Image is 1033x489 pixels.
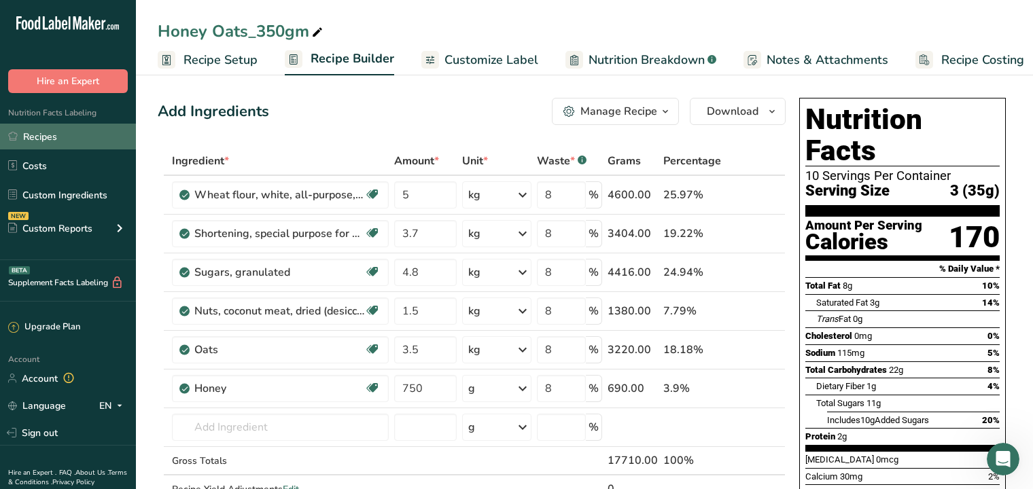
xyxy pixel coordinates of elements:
span: Cholesterol [805,331,852,341]
button: Manage Recipe [552,98,679,125]
a: Customize Label [421,45,538,75]
span: Saturated Fat [816,297,868,308]
div: Upgrade Plan [8,321,80,334]
span: 3g [870,297,879,308]
div: 100% [663,452,721,469]
span: Protein [805,431,835,441]
div: 3.9% [663,380,721,397]
span: Sodium [805,348,835,358]
div: 4600.00 [608,187,658,203]
div: 10 Servings Per Container [805,169,1000,183]
div: Honey Oats_350gm [158,19,326,43]
a: Hire an Expert . [8,468,56,477]
div: Sugars, granulated [194,264,364,280]
div: 7.79% [663,303,721,319]
span: 0mcg [876,454,898,465]
span: 14% [982,297,1000,308]
span: Serving Size [805,183,890,200]
span: Download [707,103,758,120]
span: 11g [866,398,881,408]
div: Oats [194,342,364,358]
span: 5% [987,348,1000,358]
span: Total Sugars [816,398,864,408]
span: Fat [816,314,851,324]
a: Privacy Policy [52,477,94,487]
span: Recipe Setup [183,51,258,69]
span: Percentage [663,153,721,169]
div: kg [468,225,480,242]
div: Nuts, coconut meat, dried (desiccated), sweetened, shredded [194,303,364,319]
span: 0g [853,314,862,324]
div: 4416.00 [608,264,658,280]
a: Recipe Costing [915,45,1024,75]
div: 3404.00 [608,225,658,242]
span: 2g [837,431,847,441]
span: Grams [608,153,641,169]
div: kg [468,264,480,280]
a: Nutrition Breakdown [565,45,716,75]
div: 18.18% [663,342,721,358]
button: Hire an Expert [8,69,128,93]
iframe: Intercom live chat [987,443,1019,475]
div: 170 [949,219,1000,255]
div: 690.00 [608,380,658,397]
span: Unit [462,153,488,169]
div: 3220.00 [608,342,658,358]
button: Download [690,98,786,125]
div: Manage Recipe [580,103,657,120]
span: Total Fat [805,280,841,291]
span: Ingredient [172,153,229,169]
span: Nutrition Breakdown [589,51,705,69]
a: Recipe Setup [158,45,258,75]
i: Trans [816,314,839,324]
a: About Us . [75,468,108,477]
span: 22g [889,365,903,375]
div: Shortening, special purpose for baking, soybean (hydrogenated) palm and cottonseed [194,225,364,242]
div: Add Ingredients [158,101,269,123]
div: 25.97% [663,187,721,203]
div: Gross Totals [172,454,389,468]
div: kg [468,187,480,203]
div: 1380.00 [608,303,658,319]
span: Total Carbohydrates [805,365,887,375]
div: kg [468,342,480,358]
a: Recipe Builder [285,43,394,76]
a: Terms & Conditions . [8,468,127,487]
div: Honey [194,380,364,397]
span: Customize Label [444,51,538,69]
div: Wheat flour, white, all-purpose, self-rising, enriched [194,187,364,203]
span: 10g [860,415,875,425]
span: Includes Added Sugars [827,415,929,425]
div: 17710.00 [608,452,658,469]
span: 1g [866,381,876,391]
div: Custom Reports [8,221,92,236]
div: Calories [805,232,922,252]
h1: Nutrition Facts [805,104,1000,166]
span: 10% [982,280,1000,291]
span: 8g [843,280,852,291]
span: Notes & Attachments [767,51,888,69]
div: 24.94% [663,264,721,280]
span: 3 (35g) [950,183,1000,200]
span: Recipe Builder [311,50,394,68]
div: EN [99,397,128,414]
span: 0mg [854,331,872,341]
span: Recipe Costing [941,51,1024,69]
div: Waste [537,153,586,169]
div: g [468,419,475,435]
span: 30mg [840,471,862,482]
div: 19.22% [663,225,721,242]
div: kg [468,303,480,319]
section: % Daily Value * [805,261,1000,277]
span: [MEDICAL_DATA] [805,454,874,465]
div: NEW [8,212,29,220]
div: BETA [9,266,30,274]
input: Add Ingredient [172,414,389,441]
span: 2% [988,471,1000,482]
a: FAQ . [59,468,75,477]
div: Amount Per Serving [805,219,922,232]
span: Dietary Fiber [816,381,864,391]
span: Calcium [805,471,838,482]
span: 0% [987,331,1000,341]
span: 4% [987,381,1000,391]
